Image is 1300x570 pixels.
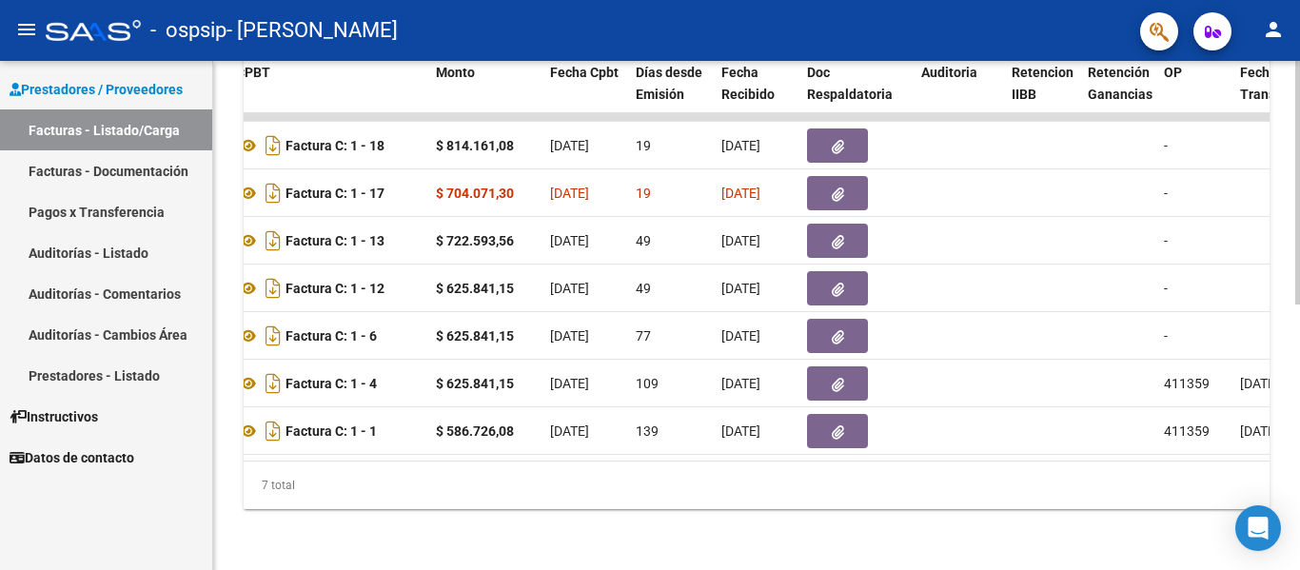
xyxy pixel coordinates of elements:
div: Open Intercom Messenger [1235,505,1281,551]
i: Descargar documento [261,416,286,446]
span: Retencion IIBB [1012,65,1073,102]
span: - ospsip [150,10,227,51]
strong: Factura C: 1 - 4 [286,376,377,391]
span: [DATE] [550,233,589,248]
strong: Factura C: 1 - 13 [286,233,384,248]
span: [DATE] [721,233,760,248]
span: [DATE] [1240,423,1279,439]
span: [DATE] [721,281,760,296]
strong: $ 814.161,08 [436,138,514,153]
strong: $ 722.593,56 [436,233,514,248]
strong: Factura C: 1 - 12 [286,281,384,296]
span: Fecha Cpbt [550,65,619,80]
span: 49 [636,281,651,296]
span: [DATE] [721,186,760,201]
datatable-header-cell: Doc Respaldatoria [799,52,914,136]
i: Descargar documento [261,273,286,304]
span: Días desde Emisión [636,65,702,102]
datatable-header-cell: Retencion IIBB [1004,52,1080,136]
mat-icon: menu [15,18,38,41]
span: 77 [636,328,651,344]
i: Descargar documento [261,130,286,161]
span: Retención Ganancias [1088,65,1152,102]
span: - [PERSON_NAME] [227,10,398,51]
span: 139 [636,423,659,439]
span: 109 [636,376,659,391]
span: Fecha Recibido [721,65,775,102]
span: Instructivos [10,406,98,427]
datatable-header-cell: Monto [428,52,542,136]
span: [DATE] [721,328,760,344]
span: [DATE] [1240,376,1279,391]
span: [DATE] [721,138,760,153]
span: [DATE] [550,186,589,201]
span: Doc Respaldatoria [807,65,893,102]
strong: $ 625.841,15 [436,281,514,296]
span: 49 [636,233,651,248]
datatable-header-cell: Días desde Emisión [628,52,714,136]
span: 411359 [1164,376,1210,391]
span: Datos de contacto [10,447,134,468]
span: Auditoria [921,65,977,80]
span: OP [1164,65,1182,80]
span: 19 [636,186,651,201]
strong: $ 704.071,30 [436,186,514,201]
datatable-header-cell: Retención Ganancias [1080,52,1156,136]
span: [DATE] [550,281,589,296]
datatable-header-cell: Fecha Cpbt [542,52,628,136]
strong: $ 586.726,08 [436,423,514,439]
datatable-header-cell: CPBT [228,52,428,136]
span: 19 [636,138,651,153]
span: [DATE] [550,138,589,153]
strong: Factura C: 1 - 17 [286,186,384,201]
i: Descargar documento [261,226,286,256]
mat-icon: person [1262,18,1285,41]
span: [DATE] [721,423,760,439]
datatable-header-cell: OP [1156,52,1232,136]
div: 7 total [244,462,1270,509]
span: CPBT [236,65,270,80]
i: Descargar documento [261,321,286,351]
span: 411359 [1164,423,1210,439]
span: - [1164,138,1168,153]
strong: $ 625.841,15 [436,376,514,391]
span: [DATE] [721,376,760,391]
span: - [1164,328,1168,344]
datatable-header-cell: Auditoria [914,52,1004,136]
span: [DATE] [550,376,589,391]
strong: Factura C: 1 - 1 [286,423,377,439]
strong: Factura C: 1 - 6 [286,328,377,344]
span: - [1164,233,1168,248]
span: [DATE] [550,328,589,344]
i: Descargar documento [261,368,286,399]
span: - [1164,186,1168,201]
span: [DATE] [550,423,589,439]
span: Monto [436,65,475,80]
span: Prestadores / Proveedores [10,79,183,100]
span: - [1164,281,1168,296]
datatable-header-cell: Fecha Recibido [714,52,799,136]
i: Descargar documento [261,178,286,208]
strong: $ 625.841,15 [436,328,514,344]
strong: Factura C: 1 - 18 [286,138,384,153]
